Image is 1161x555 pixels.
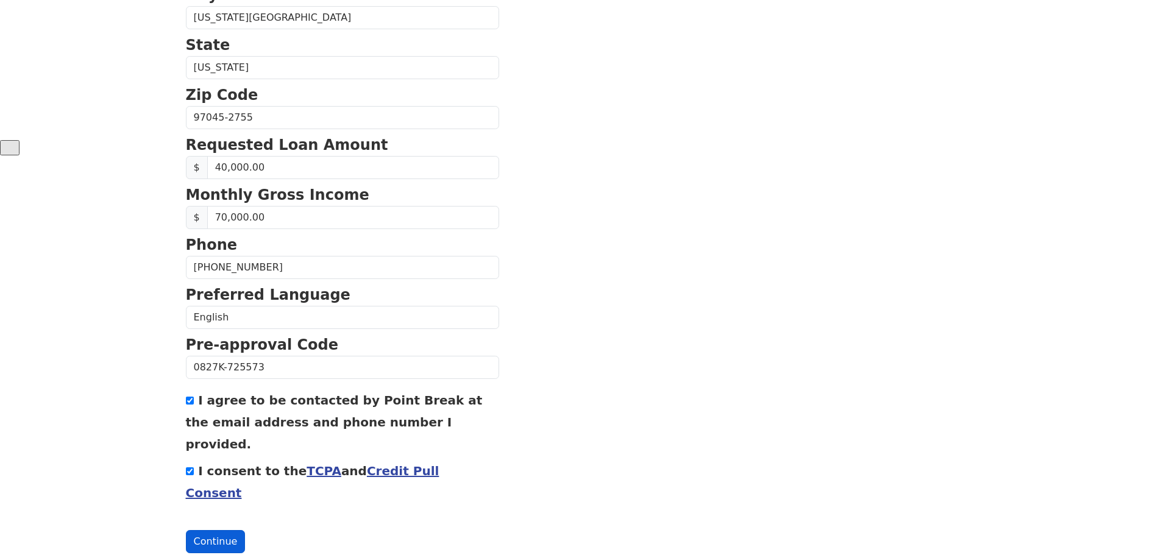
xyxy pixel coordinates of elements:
[207,206,499,229] input: Monthly Gross Income
[186,136,388,154] strong: Requested Loan Amount
[307,464,341,478] a: TCPA
[186,530,246,553] button: Continue
[186,356,499,379] input: Pre-approval Code
[186,236,238,253] strong: Phone
[186,286,350,303] strong: Preferred Language
[186,156,208,179] span: $
[186,256,499,279] input: Phone
[207,156,499,179] input: Requested Loan Amount
[186,206,208,229] span: $
[186,464,439,500] label: I consent to the and
[186,184,499,206] p: Monthly Gross Income
[186,336,339,353] strong: Pre-approval Code
[186,393,483,451] label: I agree to be contacted by Point Break at the email address and phone number I provided.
